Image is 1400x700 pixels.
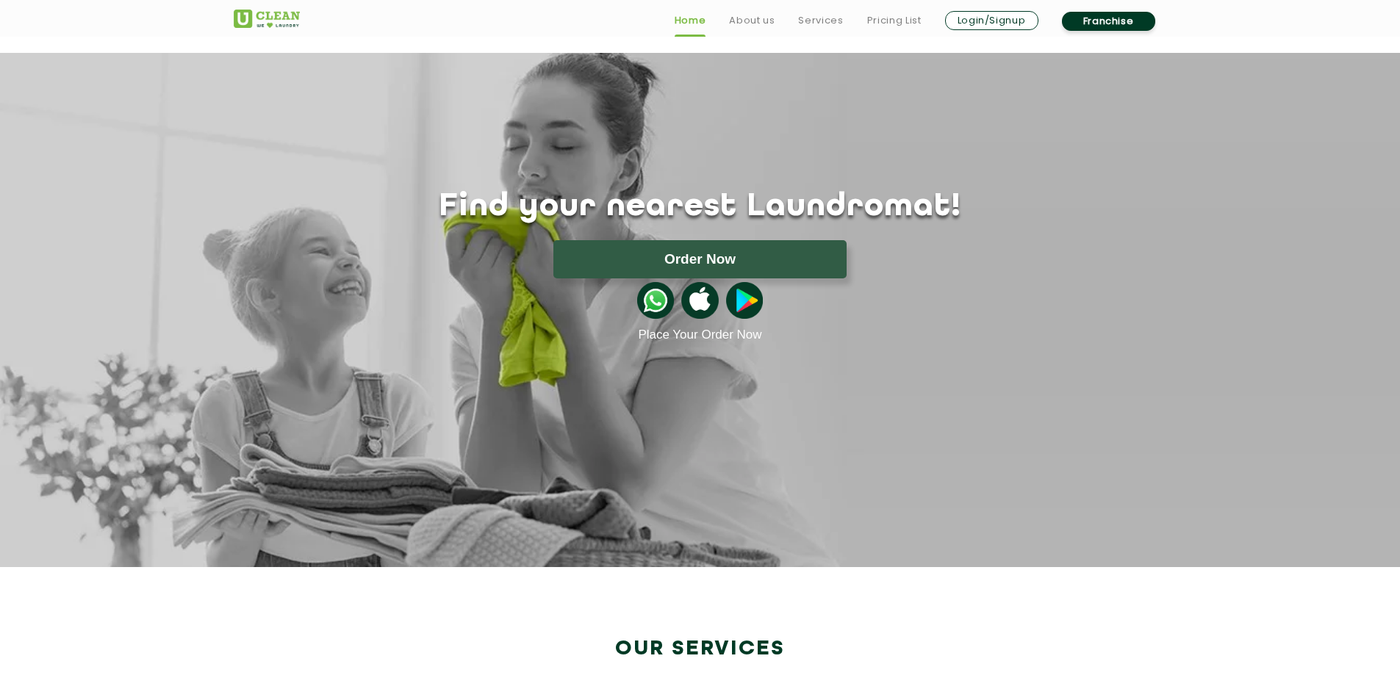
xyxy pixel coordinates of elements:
[234,10,300,28] img: UClean Laundry and Dry Cleaning
[729,12,775,29] a: About us
[553,240,847,278] button: Order Now
[681,282,718,319] img: apple-icon.png
[675,12,706,29] a: Home
[726,282,763,319] img: playstoreicon.png
[637,282,674,319] img: whatsappicon.png
[945,11,1038,30] a: Login/Signup
[1062,12,1155,31] a: Franchise
[234,637,1167,661] h2: Our Services
[638,328,761,342] a: Place Your Order Now
[798,12,843,29] a: Services
[867,12,922,29] a: Pricing List
[223,189,1178,225] h1: Find your nearest Laundromat!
